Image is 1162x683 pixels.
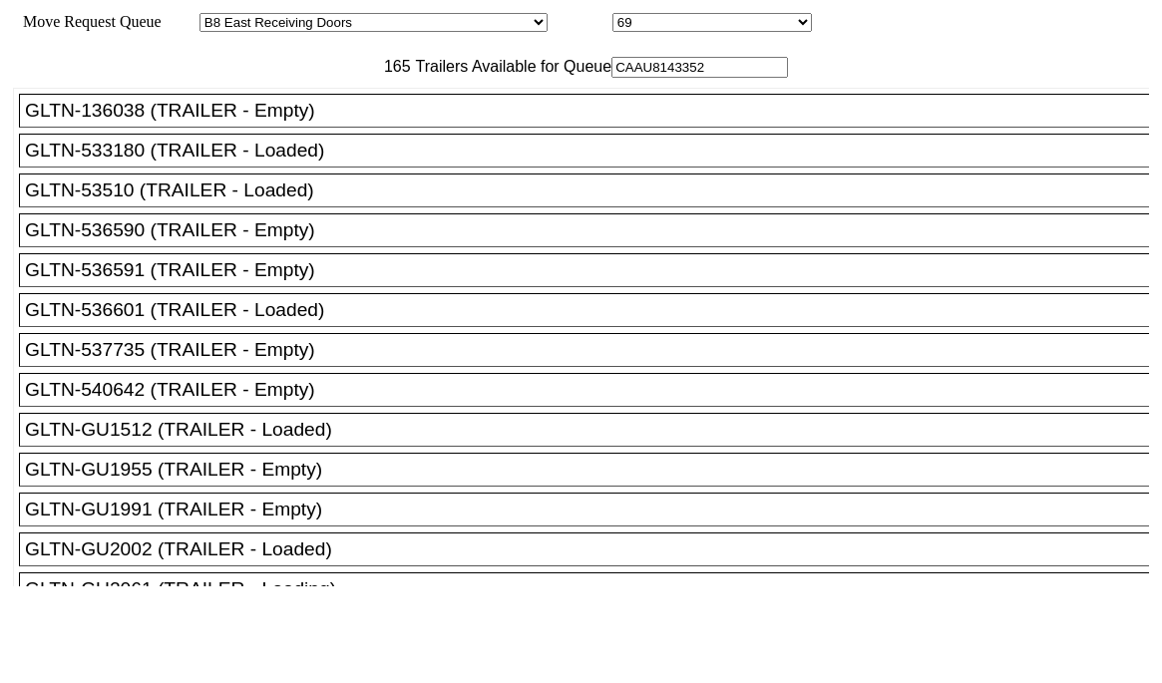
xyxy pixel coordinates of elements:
[25,219,1161,241] div: GLTN-536590 (TRAILER - Empty)
[411,58,612,75] span: Trailers Available for Queue
[25,578,1161,600] div: GLTN-GU2061 (TRAILER - Loading)
[552,13,608,30] span: Location
[25,140,1161,162] div: GLTN-533180 (TRAILER - Loaded)
[25,100,1161,122] div: GLTN-136038 (TRAILER - Empty)
[25,379,1161,401] div: GLTN-540642 (TRAILER - Empty)
[165,13,195,30] span: Area
[611,57,788,78] input: Filter Available Trailers
[25,299,1161,321] div: GLTN-536601 (TRAILER - Loaded)
[25,179,1161,201] div: GLTN-53510 (TRAILER - Loaded)
[25,499,1161,520] div: GLTN-GU1991 (TRAILER - Empty)
[13,13,162,30] span: Move Request Queue
[25,259,1161,281] div: GLTN-536591 (TRAILER - Empty)
[25,459,1161,481] div: GLTN-GU1955 (TRAILER - Empty)
[374,58,411,75] span: 165
[25,419,1161,441] div: GLTN-GU1512 (TRAILER - Loaded)
[25,339,1161,361] div: GLTN-537735 (TRAILER - Empty)
[25,538,1161,560] div: GLTN-GU2002 (TRAILER - Loaded)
